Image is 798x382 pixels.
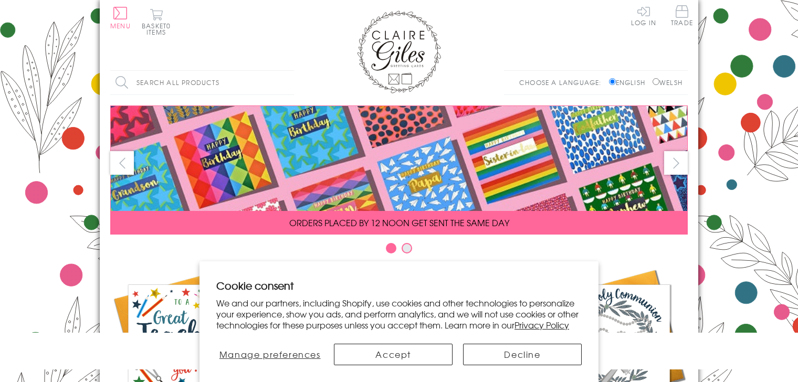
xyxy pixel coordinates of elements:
[283,71,294,94] input: Search
[609,78,616,85] input: English
[653,78,682,87] label: Welsh
[110,151,134,175] button: prev
[463,344,582,365] button: Decline
[519,78,607,87] p: Choose a language:
[110,242,688,259] div: Carousel Pagination
[671,5,693,28] a: Trade
[609,78,650,87] label: English
[216,298,582,330] p: We and our partners, including Shopify, use cookies and other technologies to personalize your ex...
[631,5,656,26] a: Log In
[334,344,453,365] button: Accept
[146,21,171,37] span: 0 items
[110,7,131,29] button: Menu
[216,344,323,365] button: Manage preferences
[110,71,294,94] input: Search all products
[110,21,131,30] span: Menu
[289,216,509,229] span: ORDERS PLACED BY 12 NOON GET SENT THE SAME DAY
[357,10,441,93] img: Claire Giles Greetings Cards
[402,243,412,253] button: Carousel Page 2
[514,319,569,331] a: Privacy Policy
[664,151,688,175] button: next
[653,78,659,85] input: Welsh
[671,5,693,26] span: Trade
[142,8,171,35] button: Basket0 items
[219,348,321,360] span: Manage preferences
[216,278,582,293] h2: Cookie consent
[386,243,396,253] button: Carousel Page 1 (Current Slide)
